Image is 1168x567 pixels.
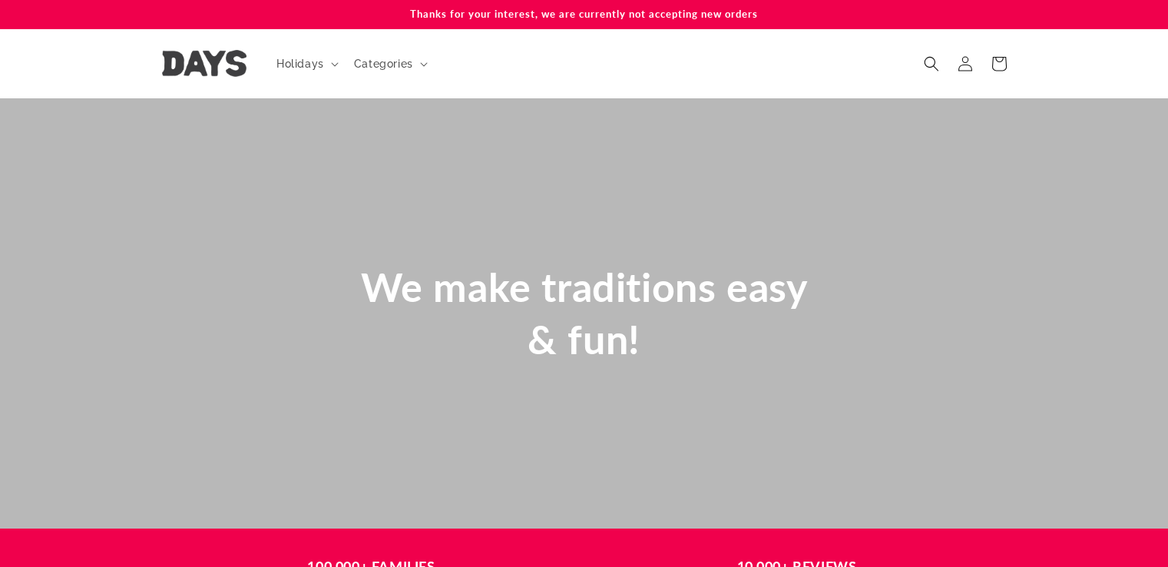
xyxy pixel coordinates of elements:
[276,57,324,71] span: Holidays
[162,50,247,77] img: Days United
[345,48,434,80] summary: Categories
[354,57,413,71] span: Categories
[267,48,345,80] summary: Holidays
[915,47,948,81] summary: Search
[361,263,808,363] span: We make traditions easy & fun!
